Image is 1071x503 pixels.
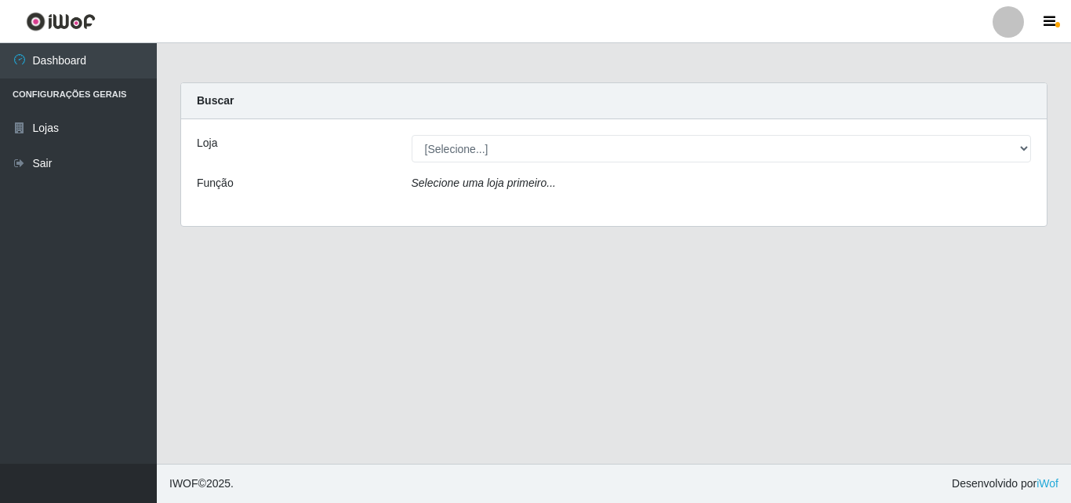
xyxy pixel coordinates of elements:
[197,175,234,191] label: Função
[197,135,217,151] label: Loja
[169,477,198,490] span: IWOF
[1037,477,1058,490] a: iWof
[412,177,556,189] i: Selecione uma loja primeiro...
[169,476,234,492] span: © 2025 .
[197,94,234,107] strong: Buscar
[952,476,1058,492] span: Desenvolvido por
[26,12,96,31] img: CoreUI Logo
